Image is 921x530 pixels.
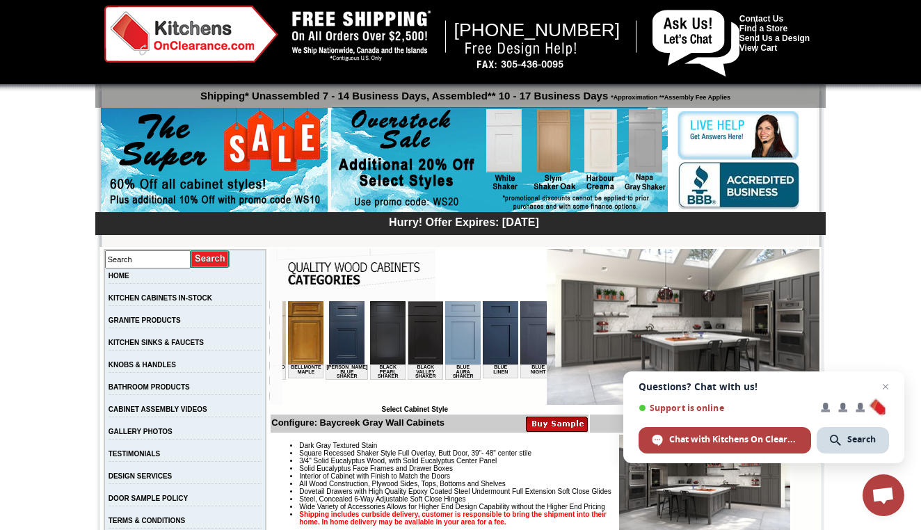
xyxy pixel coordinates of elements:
[739,33,810,43] a: Send Us a Design
[381,405,448,413] b: Select Cabinet Style
[547,249,819,405] img: Baycreek Gray
[109,383,190,391] a: BATHROOM PRODUCTS
[299,488,611,495] span: Dovetail Drawers with High Quality Epoxy Coated Steel Undermount Full Extension Soft Close Glides
[109,428,173,435] a: GALLERY PHOTOS
[299,465,453,472] span: Solid Eucalyptus Face Frames and Drawer Boxes
[817,427,889,453] div: Search
[299,495,465,503] span: Steel, Concealed 6-Way Adjustable Soft Close Hinges
[299,503,604,511] span: Wide Variety of Accessories Allows for Higher End Design Capability without the Higher End Pricing
[669,433,798,446] span: Chat with Kitchens On Clearance
[109,361,176,369] a: KNOBS & HANDLES
[109,294,212,302] a: KITCHEN CABINETS IN-STOCK
[299,442,377,449] span: Dark Gray Textured Stain
[102,83,826,102] p: Shipping* Unassembled 7 - 14 Business Days, Assembled** 10 - 17 Business Days
[299,480,505,488] span: All Wood Construction, Plywood Sides, Tops, Bottoms and Shelves
[109,272,129,280] a: HOME
[739,24,787,33] a: Find a Store
[608,90,730,101] span: *Approximation **Assembly Fee Applies
[299,449,531,457] span: Square Recessed Shaker Style Full Overlay, Butt Door, 39"- 48" center stile
[191,250,230,268] input: Submit
[109,316,181,324] a: GRANITE PRODUCTS
[282,301,547,405] iframe: Browser incompatible
[109,495,188,502] a: DOOR SAMPLE POLICY
[102,214,826,229] div: Hurry! Offer Expires: [DATE]
[299,457,497,465] span: 3/4" Solid Eucalyptus Wood, with Solid Eucalyptus Center Panel
[299,511,607,526] strong: Shipping includes curbside delivery, customer is responsible to bring the shipment into their hom...
[271,417,445,428] b: Configure: Baycreek Gray Wall Cabinets
[847,433,876,446] span: Search
[739,14,783,24] a: Contact Us
[238,63,273,77] td: Blue Night
[109,339,204,346] a: KITCHEN SINKS & FAUCETS
[16,2,113,14] a: Price Sheet View in PDF Format
[877,378,894,395] span: Close chat
[639,427,811,453] div: Chat with Kitchens On Clearance
[109,405,207,413] a: CABINET ASSEMBLY VIDEOS
[863,474,904,516] div: Open chat
[16,6,113,13] b: Price Sheet View in PDF Format
[639,381,889,392] span: Questions? Chat with us!
[109,472,173,480] a: DESIGN SERVICES
[739,43,777,53] a: View Cart
[109,450,160,458] a: TESTIMONIALS
[639,403,811,413] span: Support is online
[109,517,186,524] a: TERMS & CONDITIONS
[2,3,13,15] img: pdf.png
[299,472,450,480] span: Interior of Cabinet with Finish to Match the Doors
[454,19,620,40] span: [PHONE_NUMBER]
[104,6,278,63] img: Kitchens on Clearance Logo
